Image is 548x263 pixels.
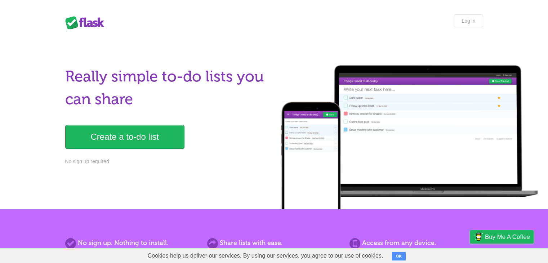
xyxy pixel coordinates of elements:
button: OK [392,252,406,260]
a: Log in [454,14,483,27]
h1: Really simple to-do lists you can share [65,65,270,111]
h2: No sign up. Nothing to install. [65,238,199,248]
span: Cookies help us deliver our services. By using our services, you agree to our use of cookies. [141,249,391,263]
img: Buy me a coffee [473,231,483,243]
a: Create a to-do list [65,125,184,149]
a: Buy me a coffee [470,230,534,244]
div: Flask Lists [65,16,108,29]
p: No sign up required [65,158,270,165]
span: Buy me a coffee [485,231,530,243]
h2: Share lists with ease. [207,238,340,248]
h2: Access from any device. [349,238,483,248]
